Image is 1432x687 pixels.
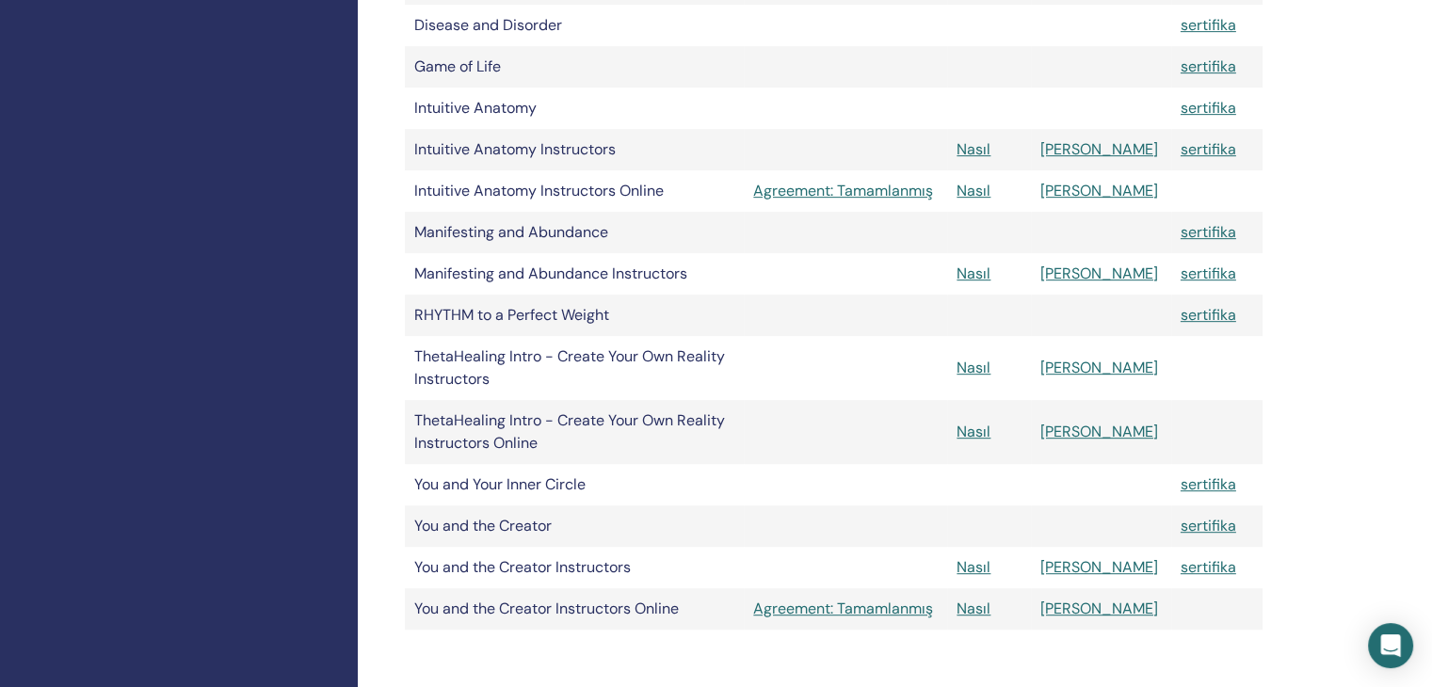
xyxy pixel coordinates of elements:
a: sertifika [1181,305,1236,325]
td: Intuitive Anatomy Instructors Online [405,170,744,212]
td: RHYTHM to a Perfect Weight [405,295,744,336]
a: Agreement: Tamamlanmış [753,180,938,202]
a: Nasıl [957,422,990,441]
a: [PERSON_NAME] [1040,599,1158,618]
a: Nasıl [957,264,990,283]
a: [PERSON_NAME] [1040,557,1158,577]
a: Agreement: Tamamlanmış [753,598,938,620]
a: [PERSON_NAME] [1040,139,1158,159]
a: [PERSON_NAME] [1040,264,1158,283]
a: Nasıl [957,557,990,577]
a: Nasıl [957,599,990,618]
a: sertifika [1181,139,1236,159]
td: ThetaHealing Intro - Create Your Own Reality Instructors [405,336,744,400]
td: Manifesting and Abundance Instructors [405,253,744,295]
a: sertifika [1181,264,1236,283]
td: Game of Life [405,46,744,88]
a: [PERSON_NAME] [1040,422,1158,441]
td: Manifesting and Abundance [405,212,744,253]
td: Disease and Disorder [405,5,744,46]
a: sertifika [1181,557,1236,577]
td: You and the Creator [405,505,744,547]
a: sertifika [1181,56,1236,76]
a: [PERSON_NAME] [1040,181,1158,200]
td: You and the Creator Instructors [405,547,744,588]
td: ThetaHealing Intro - Create Your Own Reality Instructors Online [405,400,744,464]
a: sertifika [1181,516,1236,535]
a: sertifika [1181,222,1236,242]
td: You and the Creator Instructors Online [405,588,744,630]
a: Nasıl [957,181,990,200]
a: sertifika [1181,15,1236,35]
a: sertifika [1181,474,1236,494]
a: Nasıl [957,139,990,159]
a: [PERSON_NAME] [1040,358,1158,377]
td: You and Your Inner Circle [405,464,744,505]
td: Intuitive Anatomy [405,88,744,129]
a: sertifika [1181,98,1236,118]
td: Intuitive Anatomy Instructors [405,129,744,170]
div: Open Intercom Messenger [1368,623,1413,668]
a: Nasıl [957,358,990,377]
